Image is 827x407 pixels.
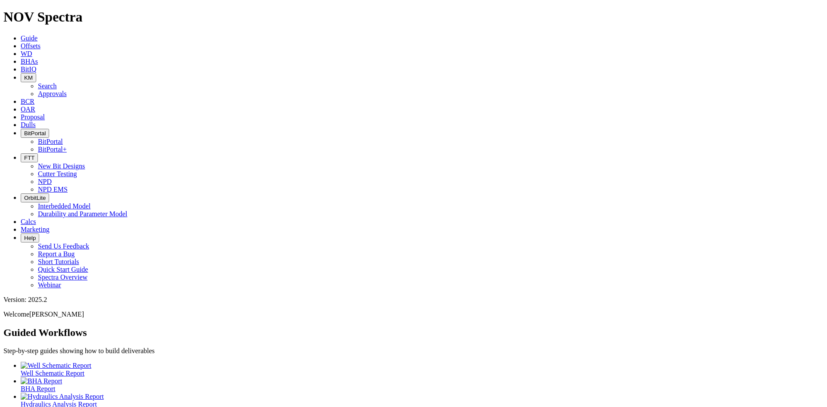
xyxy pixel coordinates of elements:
a: Spectra Overview [38,273,87,281]
a: New Bit Designs [38,162,85,170]
a: Dulls [21,121,36,128]
div: Version: 2025.2 [3,296,824,304]
a: Proposal [21,113,45,121]
a: BHA Report BHA Report [21,377,824,392]
a: BitPortal+ [38,146,67,153]
p: Step-by-step guides showing how to build deliverables [3,347,824,355]
span: FTT [24,155,34,161]
span: [PERSON_NAME] [29,311,84,318]
a: Calcs [21,218,36,225]
span: OrbitLite [24,195,46,201]
span: KM [24,75,33,81]
a: Guide [21,34,37,42]
button: FTT [21,153,38,162]
button: BitPortal [21,129,49,138]
a: Cutter Testing [38,170,77,177]
h1: NOV Spectra [3,9,824,25]
a: Approvals [38,90,67,97]
a: BHAs [21,58,38,65]
a: BitPortal [38,138,63,145]
button: KM [21,73,36,82]
a: NPD EMS [38,186,68,193]
a: BitIQ [21,65,36,73]
span: Well Schematic Report [21,370,84,377]
span: Help [24,235,36,241]
p: Welcome [3,311,824,318]
a: Webinar [38,281,61,289]
a: BCR [21,98,34,105]
button: Help [21,233,39,242]
h2: Guided Workflows [3,327,824,339]
button: OrbitLite [21,193,49,202]
a: Durability and Parameter Model [38,210,127,217]
a: Report a Bug [38,250,75,258]
img: Hydraulics Analysis Report [21,393,104,401]
a: Search [38,82,57,90]
a: Interbedded Model [38,202,90,210]
a: NPD [38,178,52,185]
a: WD [21,50,32,57]
a: Short Tutorials [38,258,79,265]
a: Offsets [21,42,40,50]
img: BHA Report [21,377,62,385]
span: BitPortal [24,130,46,137]
a: Send Us Feedback [38,242,89,250]
a: OAR [21,106,35,113]
a: Marketing [21,226,50,233]
img: Well Schematic Report [21,362,91,370]
span: BHA Report [21,385,55,392]
a: Well Schematic Report Well Schematic Report [21,362,824,377]
a: Quick Start Guide [38,266,88,273]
